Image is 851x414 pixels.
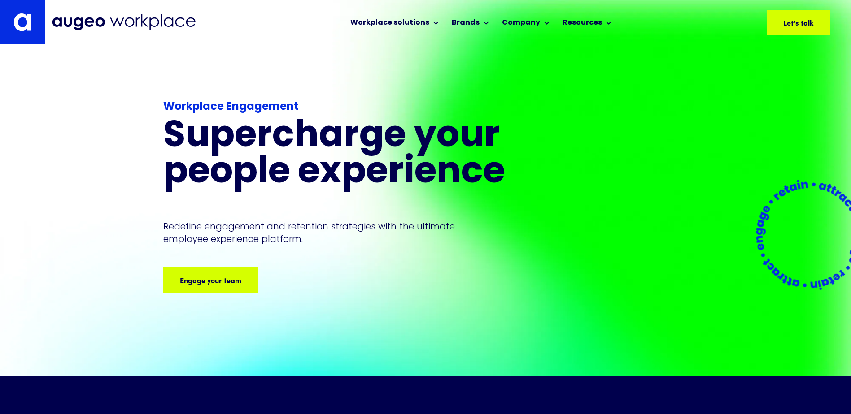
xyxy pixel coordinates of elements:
h1: Supercharge your people experience [163,119,551,191]
a: Engage your team [163,267,258,293]
div: Workplace solutions [350,17,429,28]
div: Resources [563,17,602,28]
img: Augeo's "a" monogram decorative logo in white. [13,13,31,31]
a: Let's talk [767,10,830,35]
p: Redefine engagement and retention strategies with the ultimate employee experience platform. [163,220,472,245]
div: Workplace Engagement [163,99,551,115]
div: Company [502,17,540,28]
div: Brands [452,17,480,28]
img: Augeo Workplace business unit full logo in mignight blue. [52,14,196,30]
